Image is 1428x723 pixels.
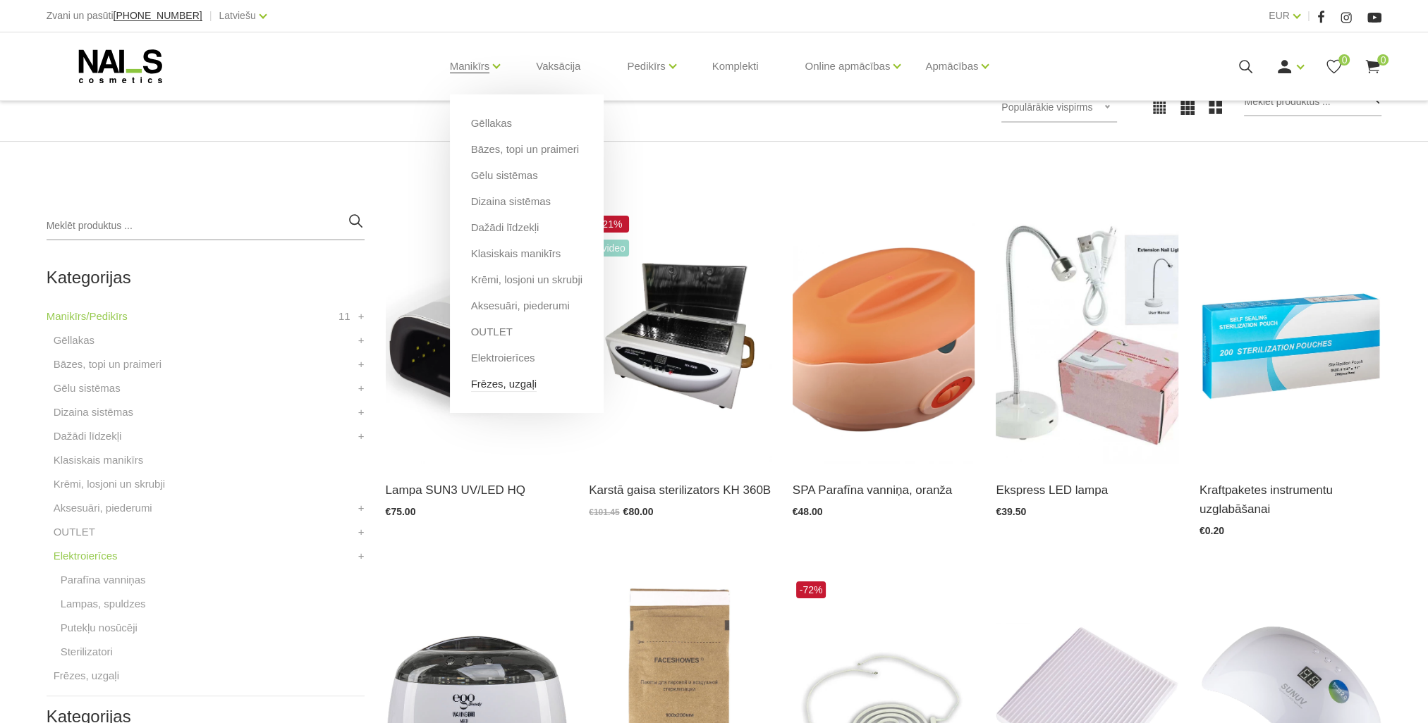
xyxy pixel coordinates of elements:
span: €101.45 [589,507,619,517]
a: Klasiskais manikīrs [471,246,561,261]
a: Sterilizatori [61,643,113,660]
a: + [358,428,365,445]
a: [PHONE_NUMBER] [114,11,202,21]
a: Manikīrs [450,38,490,94]
span: Populārākie vispirms [1001,101,1092,113]
a: OUTLET [54,524,95,540]
a: + [358,308,365,325]
span: 0 [1377,54,1389,66]
span: €0.20 [1200,525,1224,536]
a: + [358,356,365,373]
a: Bāzes, topi un praimeri [471,142,579,157]
a: Aksesuāri, piederumi [471,298,570,314]
img: Kraftpaketes instrumentu uzglabāšanai.Pieejami dažādi izmēri:135x280mm140x260mm90x260mm... [1200,212,1382,463]
a: Dizaina sistēmas [54,404,133,421]
a: Manikīrs/Pedikīrs [47,308,128,325]
img: Modelis: SUNUV 3Jauda: 48WViļņu garums: 365+405nmKalpošanas ilgums: 50000 HRSPogas vadība:10s/30s... [386,212,568,463]
a: 0 [1364,58,1381,75]
a: Bāzes, topi un praimeri [54,356,161,373]
h2: Kategorijas [47,268,365,287]
a: + [358,380,365,397]
span: -72% [796,581,826,598]
a: Parafīna vanniņas [61,571,146,588]
a: Karstā gaisa sterilizators KH 360B [589,481,771,500]
a: Latviešu [219,7,256,24]
img: Parafīna vanniņa roku un pēdu procedūrām. Parafīna aplikācijas momentāli padara ādu ļoti zīdainu,... [793,212,975,463]
span: €48.00 [793,506,823,517]
a: Gēlu sistēmas [54,380,121,397]
a: Gēllakas [471,116,512,131]
span: | [209,7,212,25]
a: Krēmi, losjoni un skrubji [54,476,165,493]
input: Meklēt produktus ... [47,212,365,240]
span: -21% [592,216,629,233]
a: Gēllakas [54,332,94,349]
span: +Video [592,240,629,257]
a: Online apmācības [805,38,890,94]
a: Vaksācija [525,32,592,100]
span: [PHONE_NUMBER] [114,10,202,21]
a: Dizaina sistēmas [471,194,551,209]
a: EUR [1269,7,1290,24]
span: €80.00 [623,506,654,517]
a: + [358,332,365,349]
a: + [358,524,365,540]
a: Dažādi līdzekļi [471,220,539,235]
a: Putekļu nosūcēji [61,619,138,636]
a: + [358,548,365,564]
a: Frēzes, uzgaļi [471,376,537,392]
img: Ekspress LED lampa.Ideāli piemērota šī brīža aktuālākajai gēla nagu pieaudzēšanas metodei - ekspr... [996,212,1178,463]
a: Pedikīrs [627,38,665,94]
a: Lampas, spuldzes [61,595,146,612]
a: + [358,500,365,517]
a: Dažādi līdzekļi [54,428,122,445]
a: OUTLET [471,324,513,340]
input: Meklēt produktus ... [1244,88,1381,116]
div: Zvani un pasūti [47,7,202,25]
a: Krēmi, losjoni un skrubji [471,272,582,288]
a: Gēlu sistēmas [471,168,538,183]
span: | [1307,7,1310,25]
a: Apmācības [925,38,978,94]
a: + [358,404,365,421]
a: Komplekti [701,32,770,100]
a: Frēzes, uzgaļi [54,667,119,684]
a: Kraftpaketes instrumentu uzglabāšanai [1200,481,1382,519]
span: €75.00 [386,506,416,517]
a: Klasiskais manikīrs [54,452,144,469]
span: 0 [1338,54,1350,66]
a: Elektroierīces [471,350,535,366]
span: €39.50 [996,506,1026,517]
a: Lampa SUN3 UV/LED HQ [386,481,568,500]
a: Elektroierīces [54,548,118,564]
a: SPA Parafīna vanniņa, oranža [793,481,975,500]
a: 0 [1325,58,1343,75]
span: 11 [338,308,350,325]
img: Karstā gaisa sterilizatoru var izmantot skaistumkopšanas salonos, manikīra kabinetos, ēdināšanas ... [589,212,771,463]
a: Aksesuāri, piederumi [54,500,152,517]
a: Ekspress LED lampa [996,481,1178,500]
